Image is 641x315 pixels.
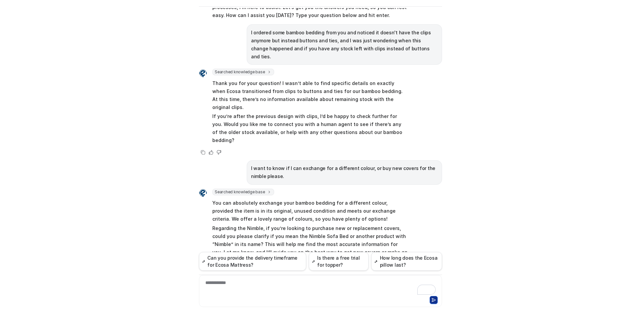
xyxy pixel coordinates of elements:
p: Thank you for your question! I wasn’t able to find specific details on exactly when Ecosa transit... [212,79,408,111]
button: Is there a free trial for topper? [309,252,369,271]
p: If you’re after the previous design with clips, I’d be happy to check further for you. Would you ... [212,112,408,144]
p: You can absolutely exchange your bamboo bedding for a different colour, provided the item is in i... [212,199,408,223]
p: I want to know if I can exchange for a different colour, or buy new covers for the nimble please. [251,164,438,180]
button: Can you provide the delivery timeframe for Ecosa Mattress? [199,252,306,271]
button: How long does the Ecosa pillow last? [371,252,442,271]
img: Widget [199,69,207,77]
img: Widget [199,189,207,197]
div: To enrich screen reader interactions, please activate Accessibility in Grammarly extension settings [201,279,440,295]
span: Searched knowledge base [212,69,274,75]
span: Searched knowledge base [212,189,274,195]
p: Regarding the Nimble, if you’re looking to purchase new or replacement covers, could you please c... [212,224,408,264]
p: I ordered some bamboo bedding from you and noticed it doesn't have the clips anymore but instead ... [251,29,438,61]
